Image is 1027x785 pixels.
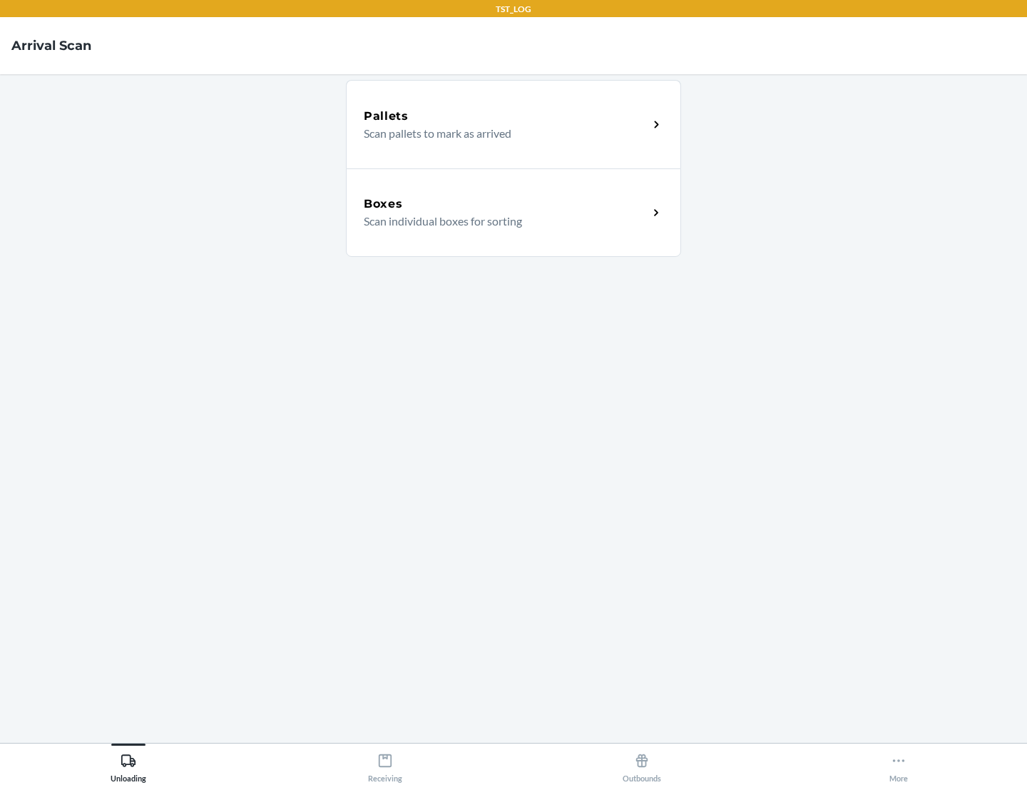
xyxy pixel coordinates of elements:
button: More [770,744,1027,783]
div: Unloading [111,747,146,783]
a: BoxesScan individual boxes for sorting [346,168,681,257]
button: Receiving [257,744,513,783]
p: Scan pallets to mark as arrived [364,125,637,142]
div: More [889,747,908,783]
a: PalletsScan pallets to mark as arrived [346,80,681,168]
button: Outbounds [513,744,770,783]
h4: Arrival Scan [11,36,91,55]
p: Scan individual boxes for sorting [364,213,637,230]
div: Receiving [368,747,402,783]
h5: Pallets [364,108,409,125]
h5: Boxes [364,196,403,213]
p: TST_LOG [496,3,531,16]
div: Outbounds [623,747,661,783]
